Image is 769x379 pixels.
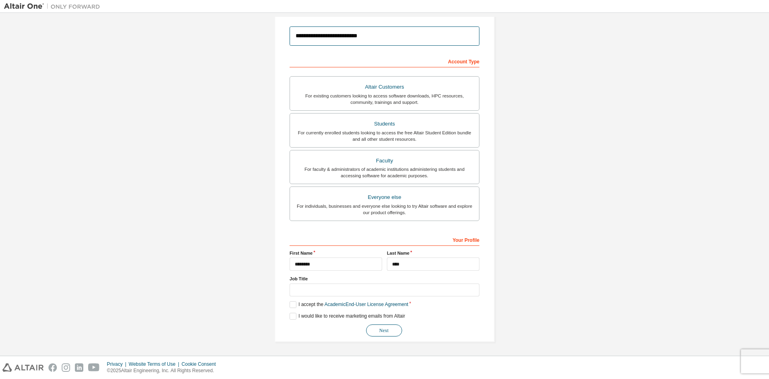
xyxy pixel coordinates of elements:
[107,361,129,367] div: Privacy
[295,130,474,142] div: For currently enrolled students looking to access the free Altair Student Edition bundle and all ...
[324,302,408,307] a: Academic End-User License Agreement
[295,203,474,216] div: For individuals, businesses and everyone else looking to try Altair software and explore our prod...
[129,361,181,367] div: Website Terms of Use
[295,93,474,105] div: For existing customers looking to access software downloads, HPC resources, community, trainings ...
[2,363,44,372] img: altair_logo.svg
[4,2,104,10] img: Altair One
[290,301,408,308] label: I accept the
[75,363,83,372] img: linkedin.svg
[290,250,382,256] label: First Name
[107,367,221,374] p: © 2025 Altair Engineering, Inc. All Rights Reserved.
[290,233,479,246] div: Your Profile
[290,313,405,320] label: I would like to receive marketing emails from Altair
[181,361,220,367] div: Cookie Consent
[88,363,100,372] img: youtube.svg
[295,81,474,93] div: Altair Customers
[62,363,70,372] img: instagram.svg
[48,363,57,372] img: facebook.svg
[295,166,474,179] div: For faculty & administrators of academic institutions administering students and accessing softwa...
[290,55,479,67] div: Account Type
[295,118,474,130] div: Students
[387,250,479,256] label: Last Name
[295,155,474,166] div: Faculty
[290,276,479,282] label: Job Title
[366,324,402,336] button: Next
[295,192,474,203] div: Everyone else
